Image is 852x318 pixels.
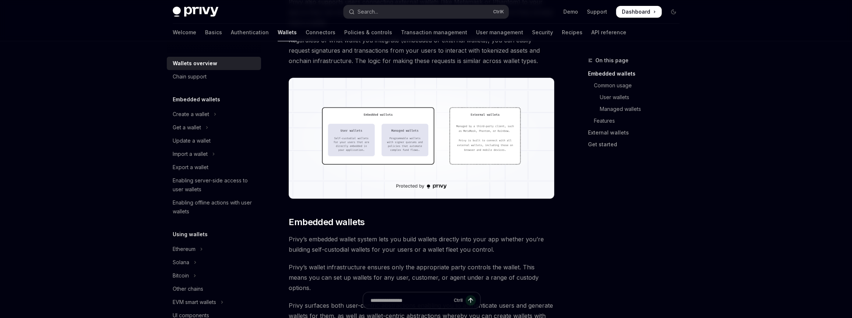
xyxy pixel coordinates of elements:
div: Get a wallet [173,123,201,132]
button: Open search [344,5,508,18]
button: Toggle Bitcoin section [167,269,261,282]
div: Enabling offline actions with user wallets [173,198,257,216]
button: Toggle EVM smart wallets section [167,296,261,309]
a: Chain support [167,70,261,83]
a: Update a wallet [167,134,261,147]
a: Policies & controls [344,24,392,41]
h5: Embedded wallets [173,95,220,104]
h5: Using wallets [173,230,208,239]
span: Privy’s embedded wallet system lets you build wallets directly into your app whether you’re build... [289,234,554,255]
input: Ask a question... [370,293,451,309]
a: Transaction management [401,24,467,41]
div: Enabling server-side access to user wallets [173,176,257,194]
div: Ethereum [173,245,196,254]
a: Enabling server-side access to user wallets [167,174,261,196]
span: Privy’s wallet infrastructure ensures only the appropriate party controls the wallet. This means ... [289,262,554,293]
a: Connectors [306,24,335,41]
div: Update a wallet [173,136,211,145]
div: Search... [358,7,378,16]
a: Features [588,115,685,127]
div: Wallets overview [173,59,217,68]
a: Security [532,24,553,41]
a: Dashboard [616,6,662,18]
a: Embedded wallets [588,68,685,80]
button: Toggle Solana section [167,256,261,269]
a: Demo [563,8,578,15]
a: Common usage [588,80,685,91]
a: Wallets overview [167,57,261,70]
img: images/walletoverview.png [289,78,554,199]
button: Toggle Get a wallet section [167,121,261,134]
div: Chain support [173,72,207,81]
a: Support [587,8,607,15]
span: Regardless of what wallet you integrate (embedded or external wallets), you can easily request si... [289,35,554,66]
div: Other chains [173,284,203,293]
a: User wallets [588,91,685,103]
span: Dashboard [622,8,650,15]
div: EVM smart wallets [173,298,216,307]
a: Wallets [278,24,297,41]
span: On this page [595,56,629,65]
a: API reference [591,24,626,41]
div: Create a wallet [173,110,209,119]
a: Managed wallets [588,103,685,115]
button: Toggle Create a wallet section [167,108,261,121]
a: Export a wallet [167,161,261,174]
div: Import a wallet [173,150,208,158]
button: Toggle Ethereum section [167,242,261,256]
span: Ctrl K [493,9,504,15]
a: Basics [205,24,222,41]
button: Toggle Import a wallet section [167,147,261,161]
a: Welcome [173,24,196,41]
a: Get started [588,139,685,150]
div: Solana [173,258,189,267]
a: Enabling offline actions with user wallets [167,196,261,218]
span: Embedded wallets [289,216,365,228]
a: Other chains [167,282,261,296]
a: External wallets [588,127,685,139]
div: Bitcoin [173,271,189,280]
a: Authentication [231,24,269,41]
div: Export a wallet [173,163,208,172]
button: Toggle dark mode [668,6,679,18]
a: User management [476,24,523,41]
img: dark logo [173,7,218,17]
button: Send message [465,296,476,306]
a: Recipes [562,24,582,41]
